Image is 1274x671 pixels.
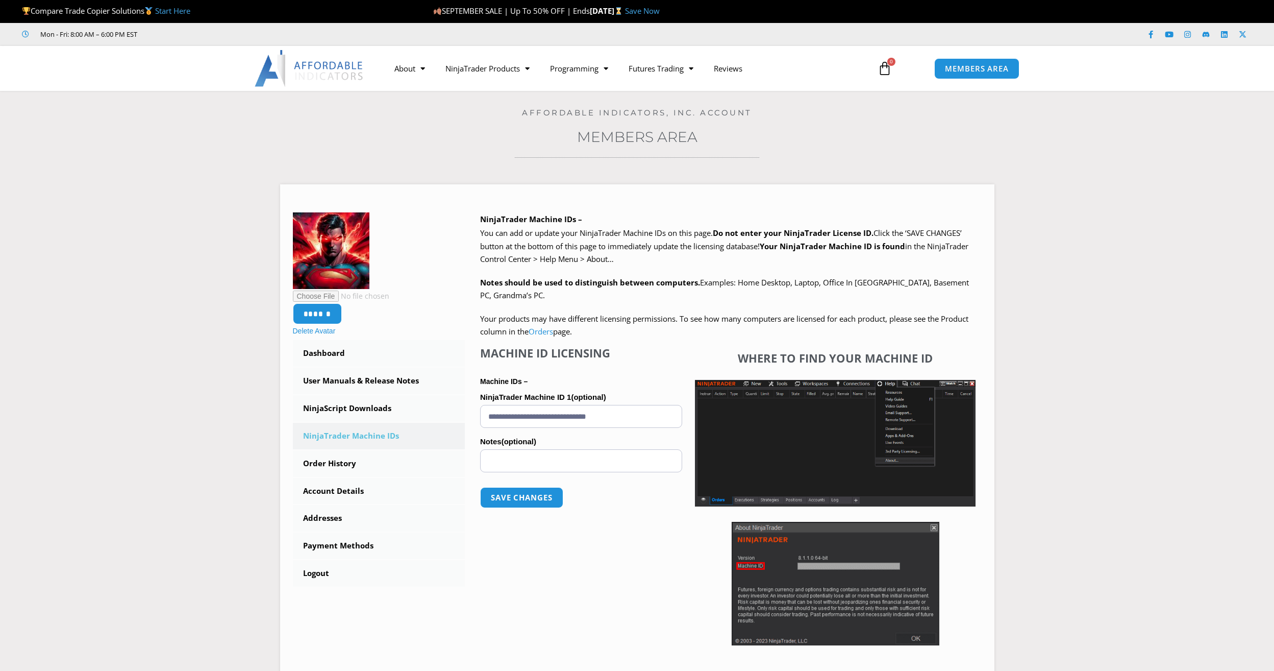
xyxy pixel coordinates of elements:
img: Screenshot 2025-01-17 1155544 | Affordable Indicators – NinjaTrader [695,380,976,507]
a: Programming [540,57,618,80]
a: Save Now [625,6,660,16]
nav: Menu [384,57,866,80]
button: Save changes [480,487,563,508]
span: (optional) [571,393,606,401]
h4: Machine ID Licensing [480,346,682,360]
a: Addresses [293,505,465,532]
a: 0 [862,54,907,83]
strong: Machine IDs – [480,377,528,386]
span: 0 [887,58,895,66]
span: MEMBERS AREA [945,65,1009,73]
a: Affordable Indicators, Inc. Account [522,108,752,117]
span: Compare Trade Copier Solutions [22,6,190,16]
strong: [DATE] [590,6,625,16]
span: Examples: Home Desktop, Laptop, Office In [GEOGRAPHIC_DATA], Basement PC, Grandma’s PC. [480,277,969,301]
a: User Manuals & Release Notes [293,368,465,394]
a: Orders [529,326,553,337]
a: Dashboard [293,340,465,367]
img: 🏆 [22,7,30,15]
a: NinjaScript Downloads [293,395,465,422]
strong: Notes should be used to distinguish between computers. [480,277,700,287]
b: Do not enter your NinjaTrader License ID. [713,228,873,238]
strong: Your NinjaTrader Machine ID is found [760,241,905,251]
img: Screenshot 2025-01-17 114931 | Affordable Indicators – NinjaTrader [732,522,939,645]
b: NinjaTrader Machine IDs – [480,214,582,224]
a: MEMBERS AREA [934,58,1019,79]
a: NinjaTrader Products [435,57,540,80]
a: Order History [293,450,465,477]
a: Payment Methods [293,533,465,559]
label: NinjaTrader Machine ID 1 [480,390,682,405]
label: Notes [480,434,682,449]
a: About [384,57,435,80]
a: Futures Trading [618,57,704,80]
img: dhek65w-312c7471-44ab-44ec-803f-ebbabcd7c995-150x150.jpg [293,212,369,289]
a: Account Details [293,478,465,505]
a: Delete Avatar [293,327,336,335]
span: You can add or update your NinjaTrader Machine IDs on this page. [480,228,713,238]
img: ⌛ [615,7,622,15]
img: 🥇 [145,7,153,15]
span: Your products may have different licensing permissions. To see how many computers are licensed fo... [480,314,968,337]
nav: Account pages [293,340,465,587]
span: Mon - Fri: 8:00 AM – 6:00 PM EST [38,28,137,40]
a: NinjaTrader Machine IDs [293,423,465,449]
iframe: Customer reviews powered by Trustpilot [152,29,305,39]
a: Start Here [155,6,190,16]
span: Click the ‘SAVE CHANGES’ button at the bottom of this page to immediately update the licensing da... [480,228,968,264]
span: SEPTEMBER SALE | Up To 50% OFF | Ends [433,6,590,16]
a: Logout [293,560,465,587]
img: 🍂 [434,7,441,15]
a: Reviews [704,57,753,80]
img: LogoAI | Affordable Indicators – NinjaTrader [255,50,364,87]
a: Members Area [577,128,697,146]
h4: Where to find your Machine ID [695,351,976,365]
span: (optional) [502,437,536,446]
